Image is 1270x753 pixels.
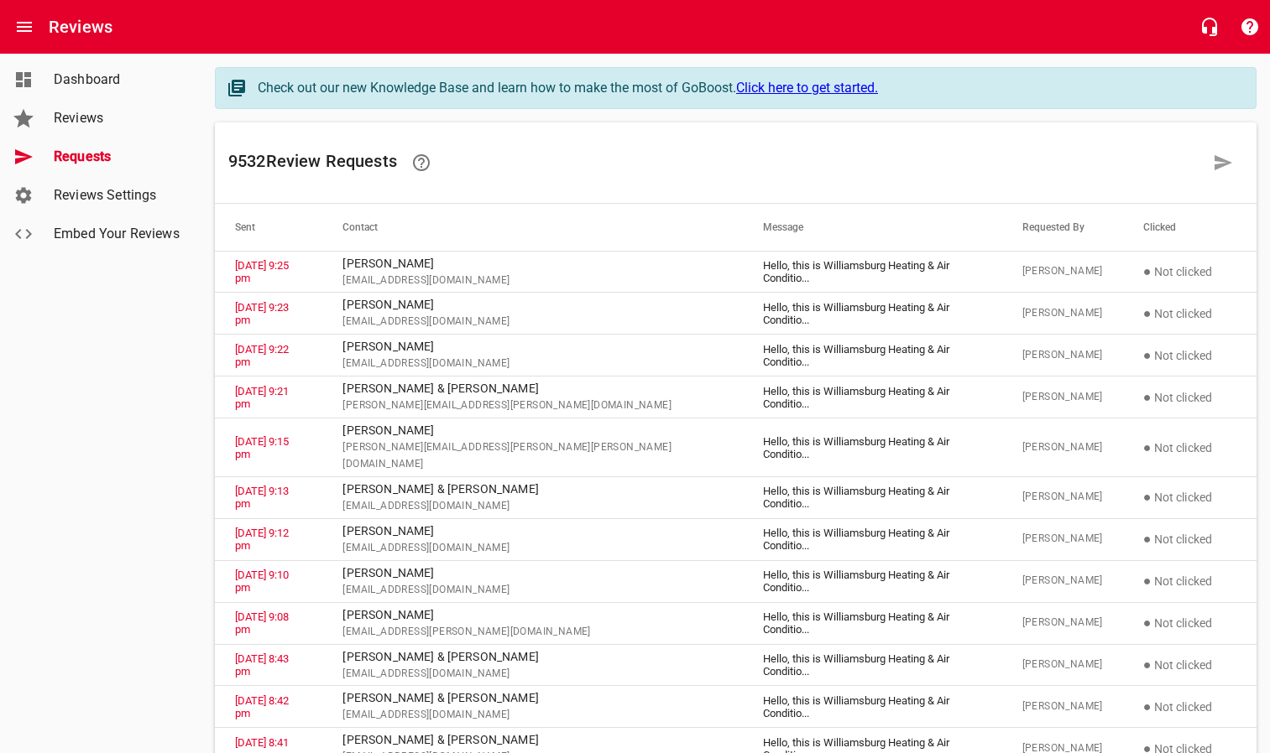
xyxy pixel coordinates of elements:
[342,439,723,473] span: [PERSON_NAME][EMAIL_ADDRESS][PERSON_NAME][PERSON_NAME][DOMAIN_NAME]
[1143,573,1152,589] span: ●
[54,108,181,128] span: Reviews
[743,376,1002,418] td: Hello, this is Williamsburg Heating & Air Conditio ...
[342,624,723,641] span: [EMAIL_ADDRESS][PERSON_NAME][DOMAIN_NAME]
[342,273,723,289] span: [EMAIL_ADDRESS][DOMAIN_NAME]
[1143,389,1152,405] span: ●
[342,707,723,724] span: [EMAIL_ADDRESS][DOMAIN_NAME]
[235,694,289,719] a: [DATE] 8:42 pm
[1022,263,1103,280] span: [PERSON_NAME]
[342,480,723,498] p: [PERSON_NAME] & [PERSON_NAME]
[1022,615,1103,631] span: [PERSON_NAME]
[342,582,723,599] span: [EMAIL_ADDRESS][DOMAIN_NAME]
[1143,487,1236,507] p: Not clicked
[1203,143,1243,183] a: Request a review
[1022,439,1103,456] span: [PERSON_NAME]
[322,204,743,251] th: Contact
[54,70,181,90] span: Dashboard
[342,648,723,666] p: [PERSON_NAME] & [PERSON_NAME]
[1143,438,1236,458] p: Not clicked
[1143,655,1236,675] p: Not clicked
[49,13,112,40] h6: Reviews
[1143,305,1152,321] span: ●
[342,356,723,372] span: [EMAIL_ADDRESS][DOMAIN_NAME]
[743,602,1002,644] td: Hello, this is Williamsburg Heating & Air Conditio ...
[1189,7,1230,47] button: Live Chat
[743,518,1002,560] td: Hello, this is Williamsburg Heating & Air Conditio ...
[235,527,289,552] a: [DATE] 9:12 pm
[1143,304,1236,324] p: Not clicked
[1143,262,1236,282] p: Not clicked
[54,185,181,205] span: Reviews Settings
[1123,204,1257,251] th: Clicked
[1022,389,1103,406] span: [PERSON_NAME]
[743,204,1002,251] th: Message
[342,689,723,707] p: [PERSON_NAME] & [PERSON_NAME]
[342,564,723,582] p: [PERSON_NAME]
[215,204,322,251] th: Sent
[743,644,1002,686] td: Hello, this is Williamsburg Heating & Air Conditio ...
[235,435,289,460] a: [DATE] 9:15 pm
[235,259,289,284] a: [DATE] 9:25 pm
[736,80,878,96] a: Click here to get started.
[1022,657,1103,673] span: [PERSON_NAME]
[1022,347,1103,364] span: [PERSON_NAME]
[342,498,723,515] span: [EMAIL_ADDRESS][DOMAIN_NAME]
[342,731,723,749] p: [PERSON_NAME] & [PERSON_NAME]
[1143,697,1236,717] p: Not clicked
[342,422,723,439] p: [PERSON_NAME]
[1143,613,1236,633] p: Not clicked
[342,296,723,314] p: [PERSON_NAME]
[235,301,289,326] a: [DATE] 9:23 pm
[743,686,1002,728] td: Hello, this is Williamsburg Heating & Air Conditio ...
[54,147,181,167] span: Requests
[235,569,289,594] a: [DATE] 9:10 pm
[743,418,1002,477] td: Hello, this is Williamsburg Heating & Air Conditio ...
[235,385,289,410] a: [DATE] 9:21 pm
[1143,615,1152,631] span: ●
[1022,698,1103,715] span: [PERSON_NAME]
[1143,698,1152,714] span: ●
[235,610,289,636] a: [DATE] 9:08 pm
[258,78,1239,98] div: Check out our new Knowledge Base and learn how to make the most of GoBoost.
[1230,7,1270,47] button: Support Portal
[401,143,442,183] a: Learn how requesting reviews can improve your online presence
[1143,531,1152,547] span: ●
[1143,439,1152,455] span: ●
[342,522,723,540] p: [PERSON_NAME]
[1143,657,1152,673] span: ●
[743,476,1002,518] td: Hello, this is Williamsburg Heating & Air Conditio ...
[743,560,1002,602] td: Hello, this is Williamsburg Heating & Air Conditio ...
[1143,489,1152,505] span: ●
[235,485,289,510] a: [DATE] 9:13 pm
[342,338,723,356] p: [PERSON_NAME]
[342,255,723,273] p: [PERSON_NAME]
[1143,347,1152,363] span: ●
[1022,489,1103,506] span: [PERSON_NAME]
[342,540,723,557] span: [EMAIL_ADDRESS][DOMAIN_NAME]
[1143,529,1236,549] p: Not clicked
[235,652,289,678] a: [DATE] 8:43 pm
[1143,387,1236,408] p: Not clicked
[342,380,723,397] p: [PERSON_NAME] & [PERSON_NAME]
[235,343,289,368] a: [DATE] 9:22 pm
[1143,345,1236,366] p: Not clicked
[1022,573,1103,589] span: [PERSON_NAME]
[228,143,1203,183] h6: 9532 Review Request s
[743,251,1002,293] td: Hello, this is Williamsburg Heating & Air Conditio ...
[1143,571,1236,591] p: Not clicked
[342,666,723,683] span: [EMAIL_ADDRESS][DOMAIN_NAME]
[342,397,723,414] span: [PERSON_NAME][EMAIL_ADDRESS][PERSON_NAME][DOMAIN_NAME]
[1022,305,1103,322] span: [PERSON_NAME]
[743,293,1002,335] td: Hello, this is Williamsburg Heating & Air Conditio ...
[1022,531,1103,548] span: [PERSON_NAME]
[1002,204,1123,251] th: Requested By
[342,314,723,330] span: [EMAIL_ADDRESS][DOMAIN_NAME]
[342,606,723,624] p: [PERSON_NAME]
[743,335,1002,376] td: Hello, this is Williamsburg Heating & Air Conditio ...
[1143,263,1152,279] span: ●
[4,7,44,47] button: Open drawer
[54,224,181,244] span: Embed Your Reviews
